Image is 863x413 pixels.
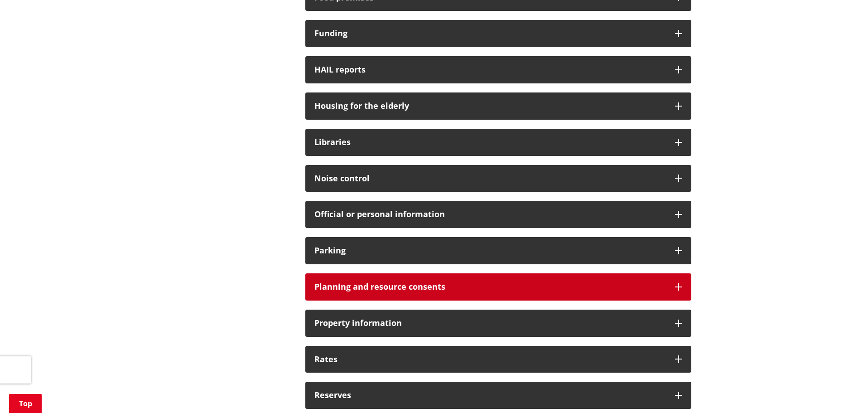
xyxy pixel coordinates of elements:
[314,282,666,292] h3: Planning and resource consents
[314,138,666,147] h3: Libraries
[9,394,42,413] a: Top
[314,210,666,219] h3: Official or personal information
[821,375,854,408] iframe: Messenger Launcher
[314,102,666,111] h3: Housing for the elderly
[314,29,666,38] h3: Funding
[314,65,666,74] h3: HAIL reports
[314,246,666,255] h3: Parking
[314,391,666,400] h3: Reserves
[314,319,666,328] h3: Property information
[314,174,666,183] h3: Noise control
[314,355,666,364] h3: Rates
